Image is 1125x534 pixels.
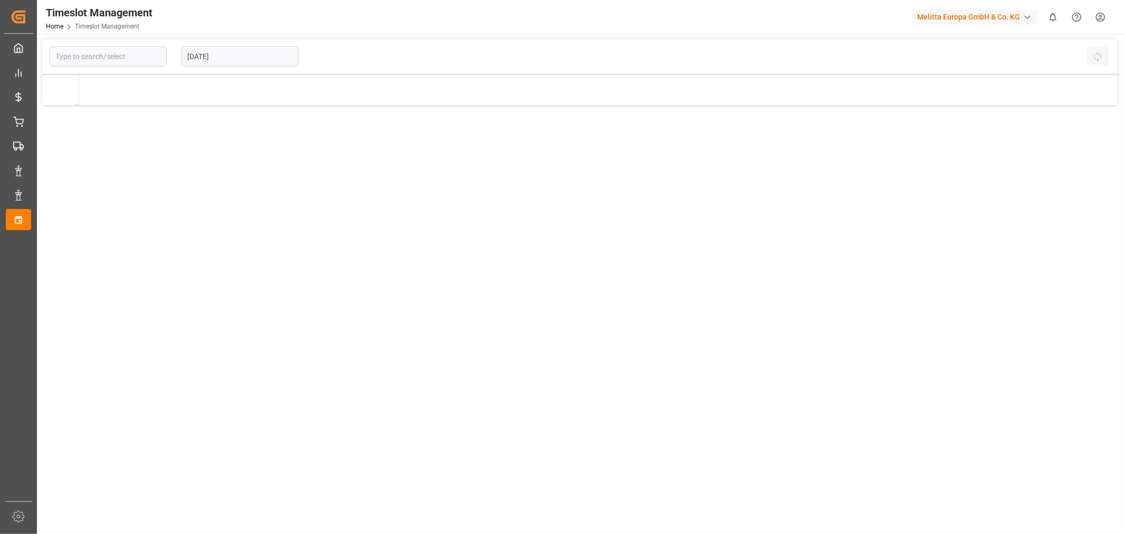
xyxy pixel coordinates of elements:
div: Melitta Europa GmbH & Co. KG [913,9,1037,25]
input: Type to search/select [50,46,167,66]
input: DD-MM-YYYY [181,46,299,66]
button: Melitta Europa GmbH & Co. KG [913,7,1041,27]
button: Help Center [1065,5,1089,29]
a: Home [46,23,63,30]
button: show 0 new notifications [1041,5,1065,29]
div: Timeslot Management [46,5,152,21]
